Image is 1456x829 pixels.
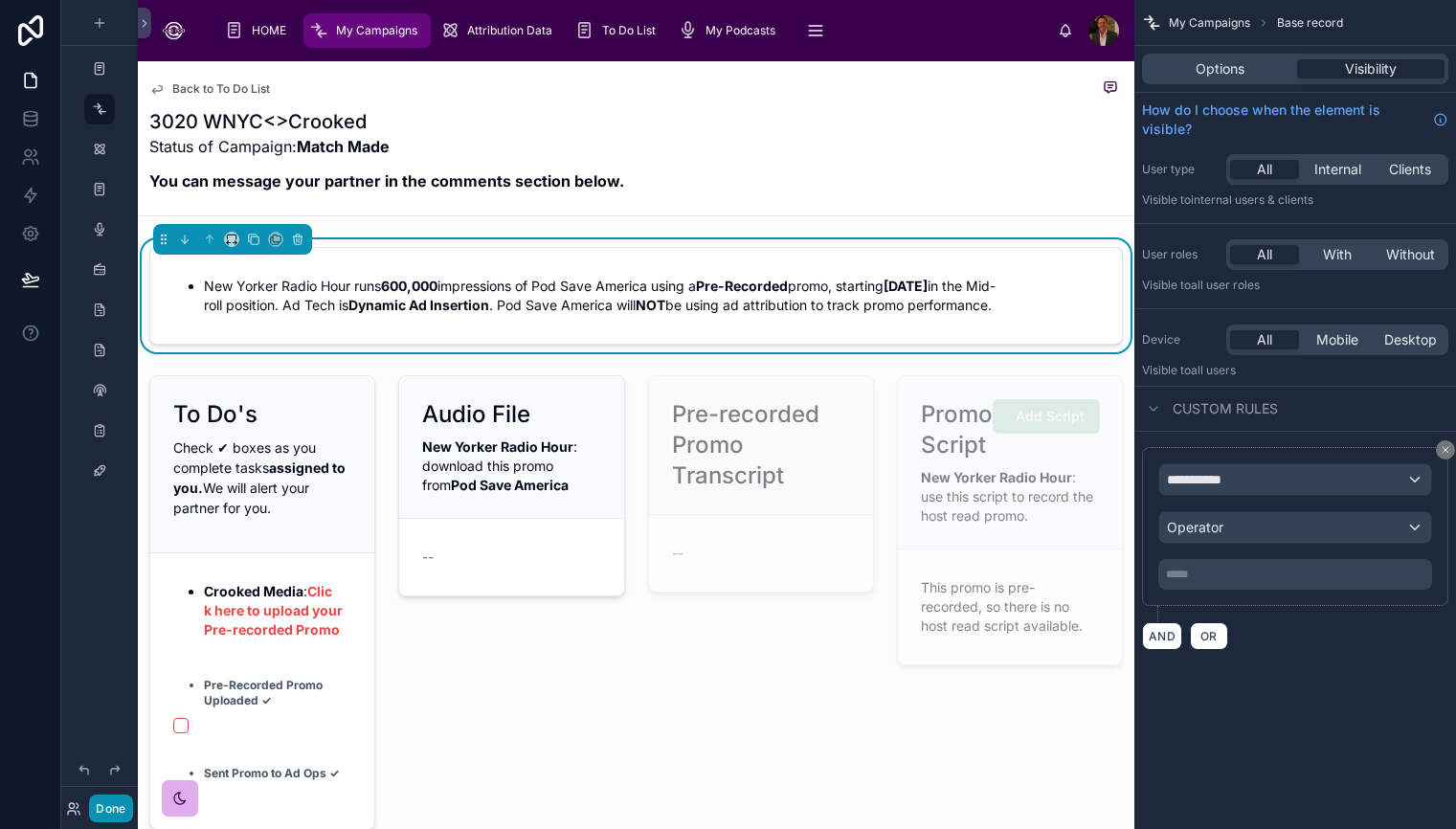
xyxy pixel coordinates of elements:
[1169,15,1250,31] span: My Campaigns
[89,795,132,822] button: Done
[1314,160,1361,179] span: Internal
[1197,629,1221,643] span: OR
[1142,363,1448,378] p: Visible to
[1316,330,1358,349] span: Mobile
[149,81,270,97] a: Back to To Do List
[435,13,566,48] a: Attribution Data
[1142,162,1219,177] label: User type
[1142,247,1219,262] label: User roles
[153,15,194,46] img: App logo
[149,171,624,190] strong: You can message your partner in the comments section below.
[1191,363,1236,377] span: all users
[1386,245,1435,264] span: Without
[884,278,928,294] strong: [DATE]
[1167,519,1223,535] span: Operator
[1190,622,1228,650] button: OR
[1277,15,1343,31] span: Base record
[1142,192,1448,208] p: Visible to
[297,137,390,156] strong: Match Made
[1142,101,1448,139] a: How do I choose when the element is visible?
[1142,622,1182,650] button: AND
[149,135,624,158] p: Status of Campaign:
[1142,101,1425,139] span: How do I choose when the element is visible?
[149,108,624,135] h1: 3020 WNYC<>Crooked
[381,278,437,294] strong: 600,000
[1196,59,1244,78] span: Options
[303,13,431,48] a: My Campaigns
[1173,399,1278,418] span: Custom rules
[210,10,1058,52] div: scrollable content
[467,23,552,38] span: Attribution Data
[1191,192,1313,207] span: Internal users & clients
[1257,245,1272,264] span: All
[219,13,300,48] a: HOME
[1257,330,1272,349] span: All
[1158,511,1432,544] button: Operator
[1384,330,1437,349] span: Desktop
[602,23,656,38] span: To Do List
[1142,278,1448,293] p: Visible to
[1191,278,1260,292] span: All user roles
[1323,245,1352,264] span: With
[570,13,669,48] a: To Do List
[204,277,1099,315] li: New Yorker Radio Hour runs impressions of Pod Save America using a promo, starting in the Mid-rol...
[1257,160,1272,179] span: All
[636,297,665,313] strong: NOT
[706,23,775,38] span: My Podcasts
[1389,160,1431,179] span: Clients
[1345,59,1397,78] span: Visibility
[348,297,489,313] strong: Dynamic Ad Insertion
[252,23,286,38] span: HOME
[673,13,789,48] a: My Podcasts
[696,278,788,294] strong: Pre-Recorded
[172,81,270,97] span: Back to To Do List
[1142,332,1219,347] label: Device
[336,23,417,38] span: My Campaigns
